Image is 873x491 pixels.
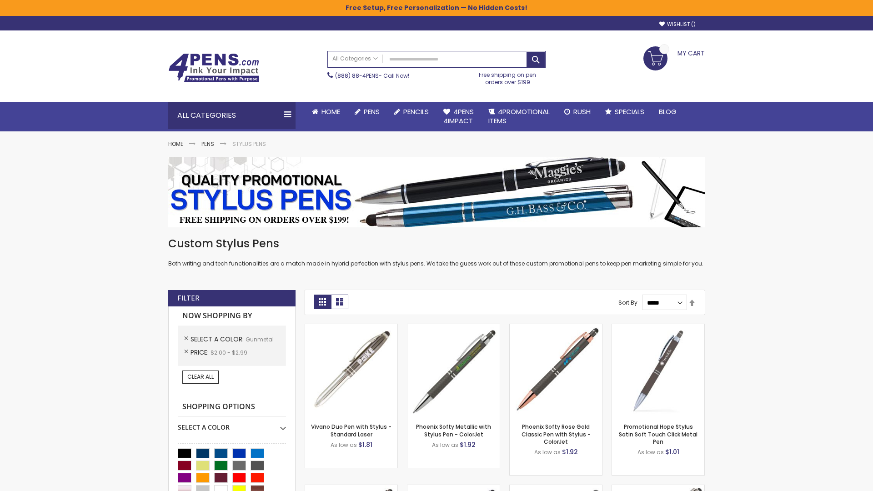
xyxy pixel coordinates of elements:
span: $1.01 [665,447,679,456]
a: Phoenix Softy Metallic with Stylus Pen - ColorJet [416,423,491,438]
a: Home [305,102,347,122]
div: All Categories [168,102,296,129]
span: $1.92 [460,440,476,449]
a: 4PROMOTIONALITEMS [481,102,557,131]
img: Phoenix Softy Rose Gold Classic Pen with Stylus - ColorJet-Gunmetal [510,324,602,416]
img: Promotional Hope Stylus Satin Soft Touch Click Metal Pen-Gunmetal [612,324,704,416]
a: Vivano Duo Pen with Stylus - Standard Laser-Gunmetal [305,324,397,331]
strong: Stylus Pens [232,140,266,148]
span: 4Pens 4impact [443,107,474,125]
a: Pens [201,140,214,148]
a: Blog [652,102,684,122]
a: 4Pens4impact [436,102,481,131]
span: Gunmetal [246,336,274,343]
span: As low as [534,448,561,456]
a: Wishlist [659,21,696,28]
span: Pens [364,107,380,116]
a: Pens [347,102,387,122]
div: Both writing and tech functionalities are a match made in hybrid perfection with stylus pens. We ... [168,236,705,268]
strong: Now Shopping by [178,306,286,326]
span: Blog [659,107,677,116]
a: Clear All [182,371,219,383]
a: Phoenix Softy Rose Gold Classic Pen with Stylus - ColorJet [522,423,591,445]
span: $1.92 [562,447,578,456]
h1: Custom Stylus Pens [168,236,705,251]
a: Phoenix Softy Rose Gold Classic Pen with Stylus - ColorJet-Gunmetal [510,324,602,331]
a: Phoenix Softy Metallic with Stylus Pen - ColorJet-Gunmetal [407,324,500,331]
img: Vivano Duo Pen with Stylus - Standard Laser-Gunmetal [305,324,397,416]
div: Free shipping on pen orders over $199 [470,68,546,86]
strong: Shopping Options [178,397,286,417]
span: As low as [637,448,664,456]
strong: Grid [314,295,331,309]
strong: Filter [177,293,200,303]
span: - Call Now! [335,72,409,80]
img: Stylus Pens [168,157,705,227]
a: Specials [598,102,652,122]
span: All Categories [332,55,378,62]
span: Price [191,348,211,357]
a: Promotional Hope Stylus Satin Soft Touch Click Metal Pen-Gunmetal [612,324,704,331]
span: $1.81 [358,440,372,449]
span: Rush [573,107,591,116]
a: Home [168,140,183,148]
span: 4PROMOTIONAL ITEMS [488,107,550,125]
span: As low as [432,441,458,449]
img: 4Pens Custom Pens and Promotional Products [168,53,259,82]
span: Select A Color [191,335,246,344]
span: $2.00 - $2.99 [211,349,247,356]
a: Rush [557,102,598,122]
a: Promotional Hope Stylus Satin Soft Touch Click Metal Pen [619,423,697,445]
span: Specials [615,107,644,116]
span: As low as [331,441,357,449]
a: All Categories [328,51,382,66]
img: Phoenix Softy Metallic with Stylus Pen - ColorJet-Gunmetal [407,324,500,416]
span: Home [321,107,340,116]
span: Clear All [187,373,214,381]
div: Select A Color [178,416,286,432]
span: Pencils [403,107,429,116]
label: Sort By [618,299,637,306]
a: Pencils [387,102,436,122]
a: Vivano Duo Pen with Stylus - Standard Laser [311,423,391,438]
a: (888) 88-4PENS [335,72,379,80]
